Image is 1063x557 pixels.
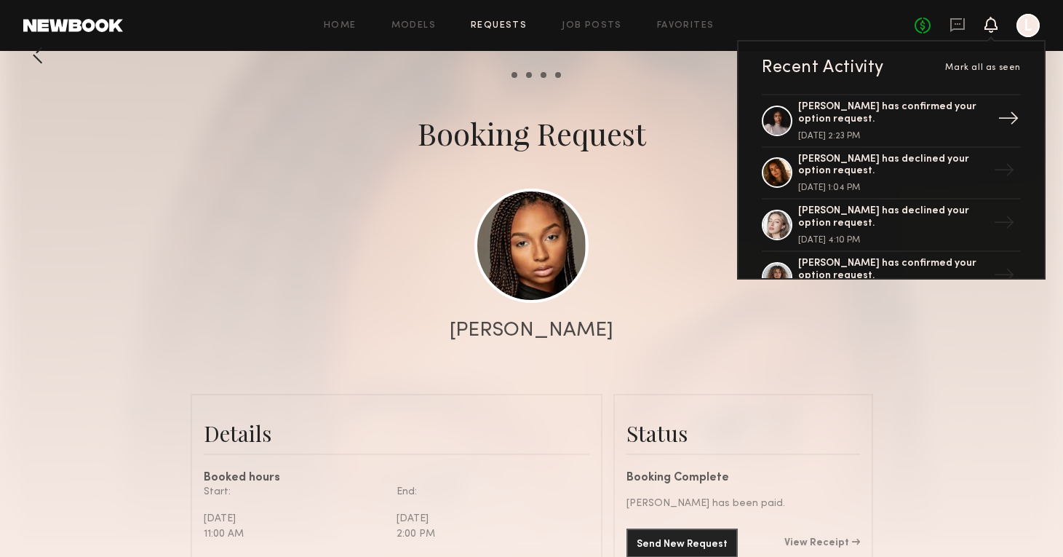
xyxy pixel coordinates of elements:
[762,148,1021,200] a: [PERSON_NAME] has declined your option request.[DATE] 1:04 PM→
[397,526,578,542] div: 2:00 PM
[626,473,860,484] div: Booking Complete
[987,258,1021,296] div: →
[945,63,1021,72] span: Mark all as seen
[204,419,589,448] div: Details
[204,511,386,526] div: [DATE]
[784,538,860,548] a: View Receipt
[762,59,884,76] div: Recent Activity
[626,419,860,448] div: Status
[987,154,1021,191] div: →
[987,206,1021,244] div: →
[657,21,714,31] a: Favorites
[762,252,1021,304] a: [PERSON_NAME] has confirmed your option request.→
[397,511,578,526] div: [DATE]
[471,21,527,31] a: Requests
[626,496,860,511] div: [PERSON_NAME] has been paid.
[992,102,1025,140] div: →
[798,101,987,126] div: [PERSON_NAME] has confirmed your option request.
[798,183,987,192] div: [DATE] 1:04 PM
[1016,14,1040,37] a: L
[762,200,1021,252] a: [PERSON_NAME] has declined your option request.[DATE] 4:10 PM→
[204,473,589,484] div: Booked hours
[324,21,357,31] a: Home
[798,205,987,230] div: [PERSON_NAME] has declined your option request.
[562,21,622,31] a: Job Posts
[397,484,578,499] div: End:
[798,132,987,141] div: [DATE] 2:23 PM
[418,113,646,154] div: Booking Request
[204,484,386,499] div: Start:
[391,21,436,31] a: Models
[450,320,613,341] div: [PERSON_NAME]
[798,154,987,178] div: [PERSON_NAME] has declined your option request.
[204,526,386,542] div: 11:00 AM
[798,258,987,283] div: [PERSON_NAME] has confirmed your option request.
[762,94,1021,148] a: [PERSON_NAME] has confirmed your option request.[DATE] 2:23 PM→
[798,236,987,245] div: [DATE] 4:10 PM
